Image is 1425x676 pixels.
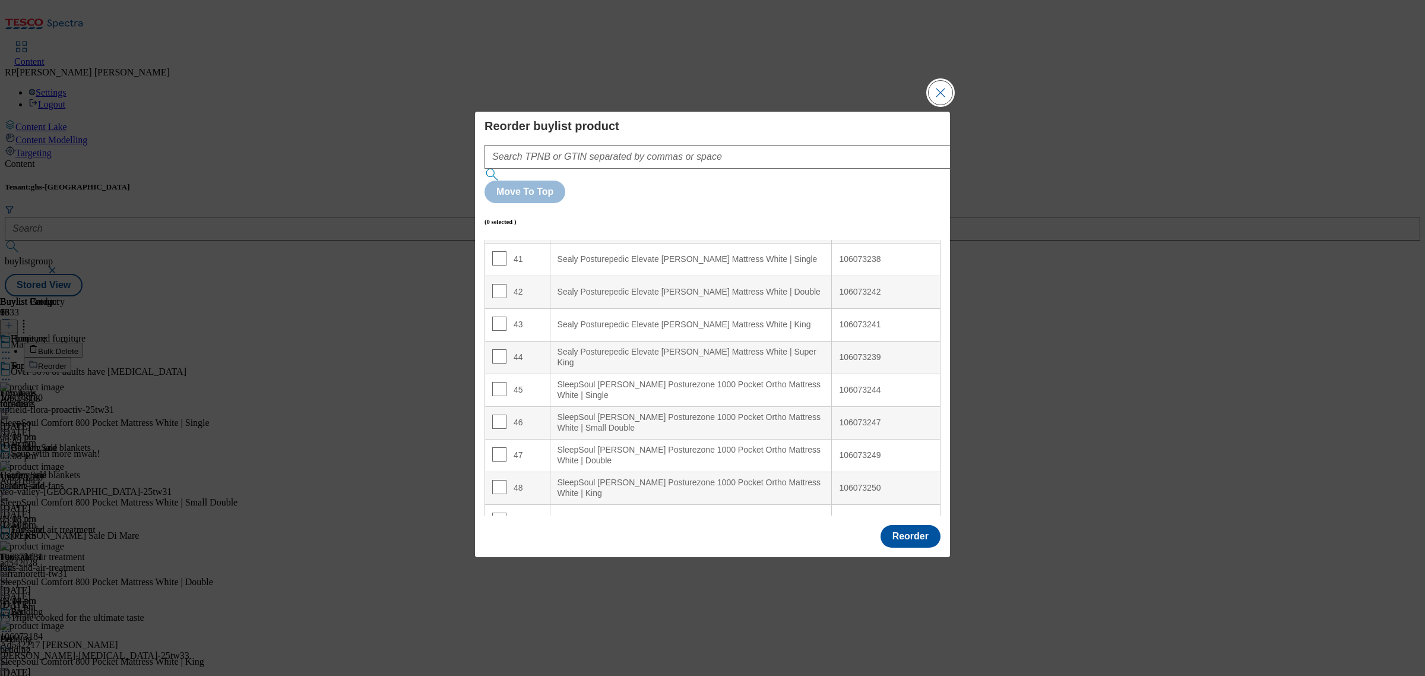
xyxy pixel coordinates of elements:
[839,352,933,363] div: 106073239
[484,181,565,203] button: Move To Top
[839,418,933,428] div: 106073247
[484,119,940,133] h4: Reorder buylist product
[881,525,940,548] button: Reorder
[558,347,825,368] div: Sealy Posturepedic Elevate [PERSON_NAME] Mattress White | Super King
[839,320,933,330] div: 106073241
[492,251,543,268] div: 41
[839,287,933,298] div: 106073242
[492,513,543,530] div: 49
[475,112,950,557] div: Modal
[929,81,952,105] button: Close Modal
[558,320,825,330] div: Sealy Posturepedic Elevate [PERSON_NAME] Mattress White | King
[558,254,825,265] div: Sealy Posturepedic Elevate [PERSON_NAME] Mattress White | Single
[558,478,825,498] div: SleepSoul [PERSON_NAME] Posturezone 1000 Pocket Ortho Mattress White | King
[558,380,825,400] div: SleepSoul [PERSON_NAME] Posturezone 1000 Pocket Ortho Mattress White | Single
[492,447,543,465] div: 47
[492,480,543,497] div: 48
[839,254,933,265] div: 106073238
[484,218,517,225] h6: (0 selected )
[558,412,825,433] div: SleepSoul [PERSON_NAME] Posturezone 1000 Pocket Ortho Mattress White | Small Double
[558,445,825,466] div: SleepSoul [PERSON_NAME] Posturezone 1000 Pocket Ortho Mattress White | Double
[558,287,825,298] div: Sealy Posturepedic Elevate [PERSON_NAME] Mattress White | Double
[839,483,933,494] div: 106073250
[484,145,986,169] input: Search TPNB or GTIN separated by commas or space
[839,385,933,396] div: 106073244
[492,284,543,301] div: 42
[492,349,543,367] div: 44
[492,317,543,334] div: 43
[492,382,543,399] div: 45
[492,415,543,432] div: 46
[839,450,933,461] div: 106073249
